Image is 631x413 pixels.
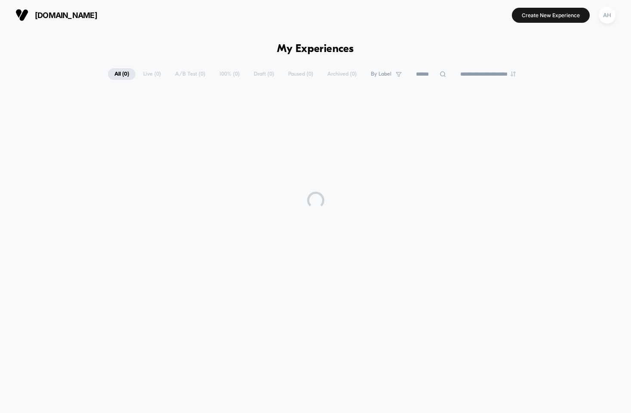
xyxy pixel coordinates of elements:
[511,71,516,76] img: end
[108,68,135,80] span: All ( 0 )
[371,71,391,77] span: By Label
[15,9,28,21] img: Visually logo
[599,7,616,24] div: AH
[277,43,354,55] h1: My Experiences
[13,8,100,22] button: [DOMAIN_NAME]
[512,8,590,23] button: Create New Experience
[35,11,97,20] span: [DOMAIN_NAME]
[596,6,618,24] button: AH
